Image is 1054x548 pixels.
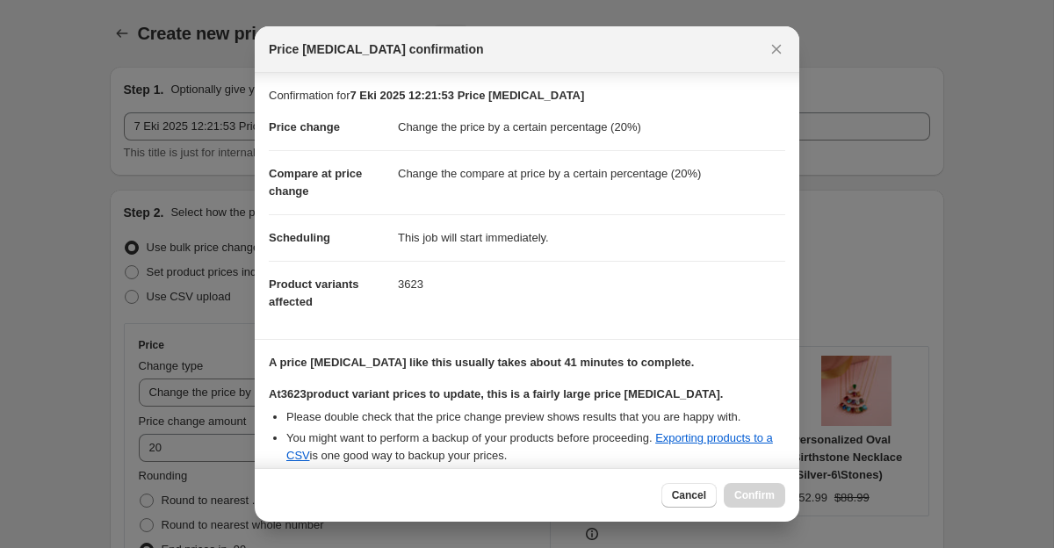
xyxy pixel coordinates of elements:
span: Price change [269,120,340,133]
dd: 3623 [398,261,785,307]
li: You might want to perform a backup of your products before proceeding. is one good way to backup ... [286,429,785,465]
dd: This job will start immediately. [398,214,785,261]
p: Confirmation for [269,87,785,105]
span: Compare at price change [269,167,362,198]
span: Scheduling [269,231,330,244]
button: Close [764,37,789,61]
span: Cancel [672,488,706,502]
dd: Change the compare at price by a certain percentage (20%) [398,150,785,197]
span: Product variants affected [269,278,359,308]
dd: Change the price by a certain percentage (20%) [398,105,785,150]
b: 7 Eki 2025 12:21:53 Price [MEDICAL_DATA] [350,89,584,102]
b: A price [MEDICAL_DATA] like this usually takes about 41 minutes to complete. [269,356,694,369]
a: Exporting products to a CSV [286,431,773,462]
button: Cancel [661,483,717,508]
li: Please double check that the price change preview shows results that you are happy with. [286,408,785,426]
b: At 3623 product variant prices to update, this is a fairly large price [MEDICAL_DATA]. [269,387,723,400]
span: Price [MEDICAL_DATA] confirmation [269,40,484,58]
